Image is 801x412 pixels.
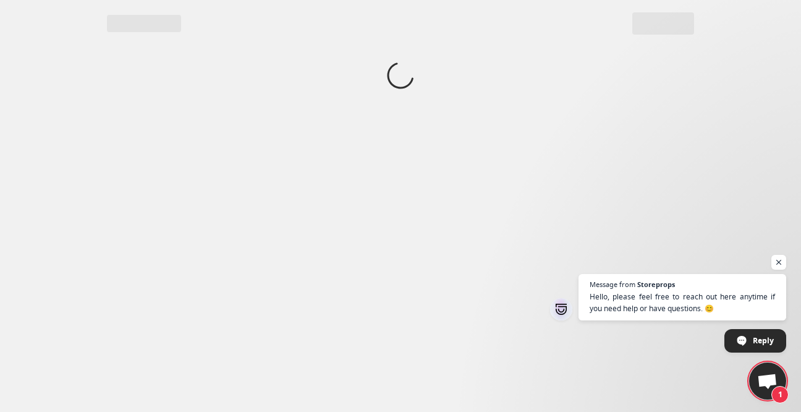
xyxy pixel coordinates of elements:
span: Reply [753,330,774,351]
span: Message from [590,281,635,288]
a: Open chat [749,363,786,400]
span: 1 [771,386,789,403]
span: Hello, please feel free to reach out here anytime if you need help or have questions. 😊 [590,291,775,314]
span: Storeprops [637,281,675,288]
